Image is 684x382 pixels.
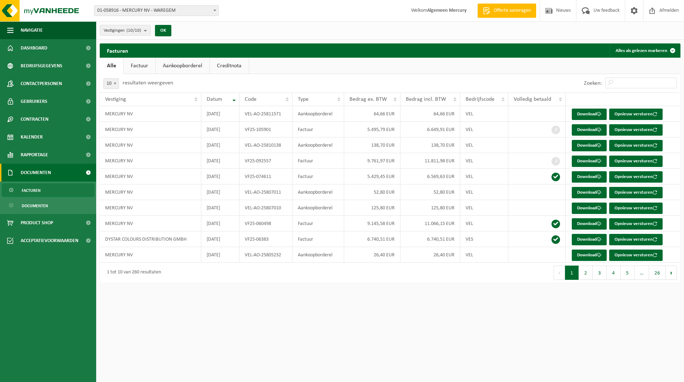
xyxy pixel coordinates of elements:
span: Datum [207,96,222,102]
td: VEL [460,216,508,231]
td: MERCURY NV [100,216,201,231]
label: Zoeken: [584,80,602,86]
a: Download [572,203,607,214]
td: VEL-AO-25810138 [239,137,292,153]
td: 26,40 EUR [400,247,460,263]
button: Opnieuw versturen [609,171,663,183]
td: [DATE] [201,153,239,169]
td: [DATE] [201,184,239,200]
span: Code [245,96,256,102]
span: Gebruikers [21,93,47,110]
td: Aankoopborderel [292,200,344,216]
button: 3 [593,266,607,280]
td: VEL-AO-25805232 [239,247,292,263]
a: Download [572,140,607,151]
button: 1 [565,266,579,280]
span: Bedrijfsgegevens [21,57,62,75]
td: 9.145,58 EUR [344,216,401,231]
td: VEL [460,153,508,169]
span: Bedrag incl. BTW [406,96,446,102]
span: Facturen [22,184,41,197]
td: 64,66 EUR [344,106,401,122]
div: 1 tot 10 van 260 resultaten [103,266,161,279]
td: 26,40 EUR [344,247,401,263]
strong: Algemeen Mercury [427,8,467,13]
span: 10 [103,78,119,89]
a: Factuur [124,58,155,74]
td: MERCURY NV [100,106,201,122]
button: Opnieuw versturen [609,218,663,230]
a: Download [572,124,607,136]
button: Alles als gelezen markeren [610,43,680,58]
td: Factuur [292,231,344,247]
a: Download [572,234,607,245]
td: MERCURY NV [100,122,201,137]
button: 2 [579,266,593,280]
a: Download [572,187,607,198]
td: Aankoopborderel [292,247,344,263]
span: Product Shop [21,214,53,232]
td: MERCURY NV [100,153,201,169]
td: Factuur [292,216,344,231]
button: Opnieuw versturen [609,234,663,245]
span: Acceptatievoorwaarden [21,232,78,250]
td: MERCURY NV [100,169,201,184]
td: VEL [460,169,508,184]
td: VEL [460,200,508,216]
td: DYSTAR COLOURS DISTRIBUTION GMBH [100,231,201,247]
button: Opnieuw versturen [609,187,663,198]
td: 125,80 EUR [400,200,460,216]
span: Volledig betaald [514,96,551,102]
td: MERCURY NV [100,184,201,200]
a: Download [572,156,607,167]
a: Alle [100,58,123,74]
td: 11.066,15 EUR [400,216,460,231]
button: Opnieuw versturen [609,140,663,151]
td: [DATE] [201,247,239,263]
td: 52,80 EUR [400,184,460,200]
td: VF25-105901 [239,122,292,137]
td: 6.740,51 EUR [400,231,460,247]
td: 6.740,51 EUR [344,231,401,247]
button: Next [666,266,677,280]
button: Vestigingen(10/10) [100,25,151,36]
button: Opnieuw versturen [609,203,663,214]
a: Download [572,171,607,183]
td: VEL-AO-25807011 [239,184,292,200]
a: Aankoopborderel [156,58,209,74]
span: Vestigingen [104,25,141,36]
td: VEL [460,184,508,200]
td: 5.495,79 EUR [344,122,401,137]
td: MERCURY NV [100,247,201,263]
td: Aankoopborderel [292,106,344,122]
td: VF25-060498 [239,216,292,231]
span: Rapportage [21,146,48,164]
button: 4 [607,266,621,280]
td: [DATE] [201,200,239,216]
span: Contracten [21,110,48,128]
button: Opnieuw versturen [609,250,663,261]
a: Creditnota [210,58,249,74]
td: VEL-AO-25807010 [239,200,292,216]
td: Factuur [292,169,344,184]
td: VF25-074611 [239,169,292,184]
button: Opnieuw versturen [609,156,663,167]
td: [DATE] [201,106,239,122]
td: VES [460,231,508,247]
span: Navigatie [21,21,43,39]
span: … [634,266,649,280]
a: Download [572,218,607,230]
td: 11.811,98 EUR [400,153,460,169]
span: Documenten [22,199,48,213]
td: [DATE] [201,122,239,137]
td: VF25-092557 [239,153,292,169]
td: [DATE] [201,137,239,153]
button: OK [155,25,171,36]
span: Bedrag ex. BTW [349,96,387,102]
span: 01-058916 - MERCURY NV - WAREGEM [94,6,218,16]
td: VEL [460,106,508,122]
td: [DATE] [201,231,239,247]
td: Factuur [292,122,344,137]
td: 64,66 EUR [400,106,460,122]
td: VEL [460,137,508,153]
